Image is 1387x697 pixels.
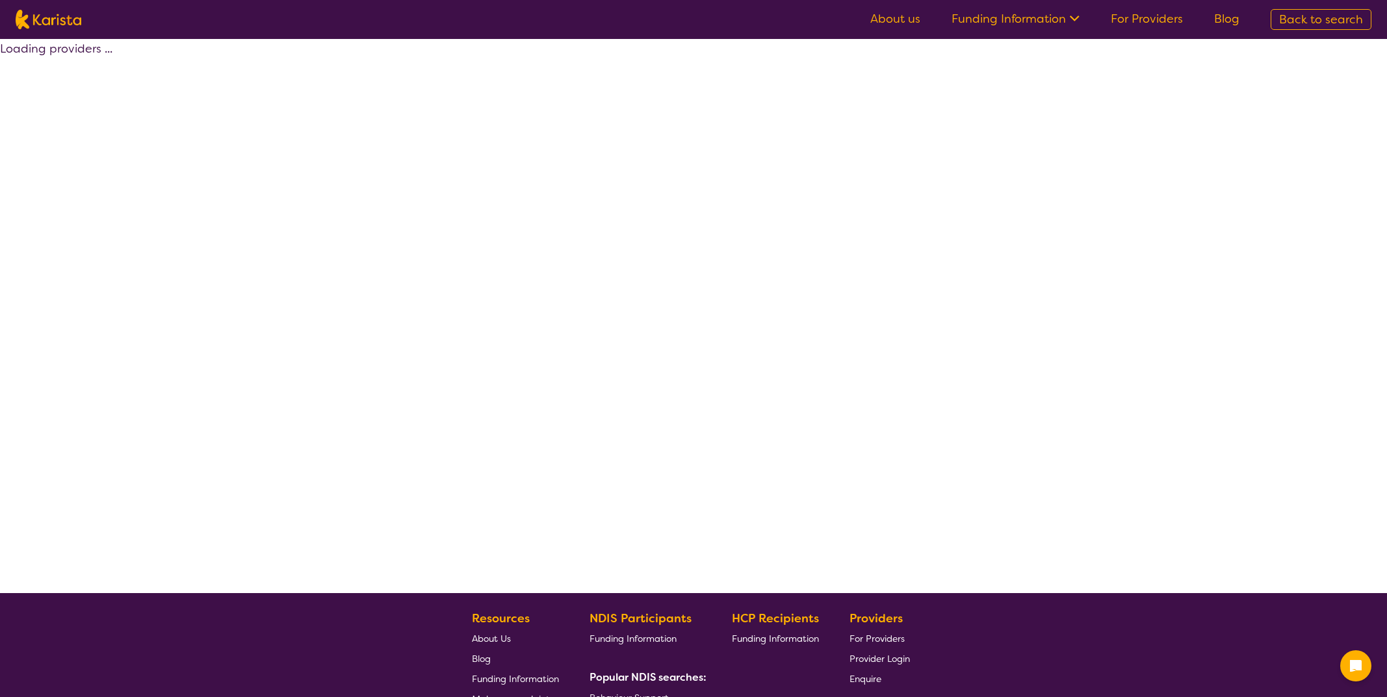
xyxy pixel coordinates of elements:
span: Enquire [849,673,881,685]
a: For Providers [1111,11,1183,27]
a: Blog [472,648,559,668]
span: Funding Information [732,633,819,644]
a: Funding Information [590,628,701,648]
img: Karista logo [16,10,81,29]
a: Back to search [1271,9,1371,30]
span: Blog [472,653,491,665]
b: NDIS Participants [590,611,692,626]
a: About Us [472,628,559,648]
b: HCP Recipients [732,611,819,626]
a: Blog [1214,11,1239,27]
span: Funding Information [590,633,677,644]
span: Provider Login [849,653,910,665]
span: Back to search [1279,12,1363,27]
a: Funding Information [952,11,1080,27]
a: Provider Login [849,648,910,668]
a: About us [870,11,920,27]
b: Popular NDIS searches: [590,670,706,684]
span: For Providers [849,633,905,644]
a: Enquire [849,668,910,689]
span: About Us [472,633,511,644]
a: Funding Information [472,668,559,689]
span: Funding Information [472,673,559,685]
a: Funding Information [732,628,819,648]
b: Resources [472,611,530,626]
a: For Providers [849,628,910,648]
b: Providers [849,611,903,626]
